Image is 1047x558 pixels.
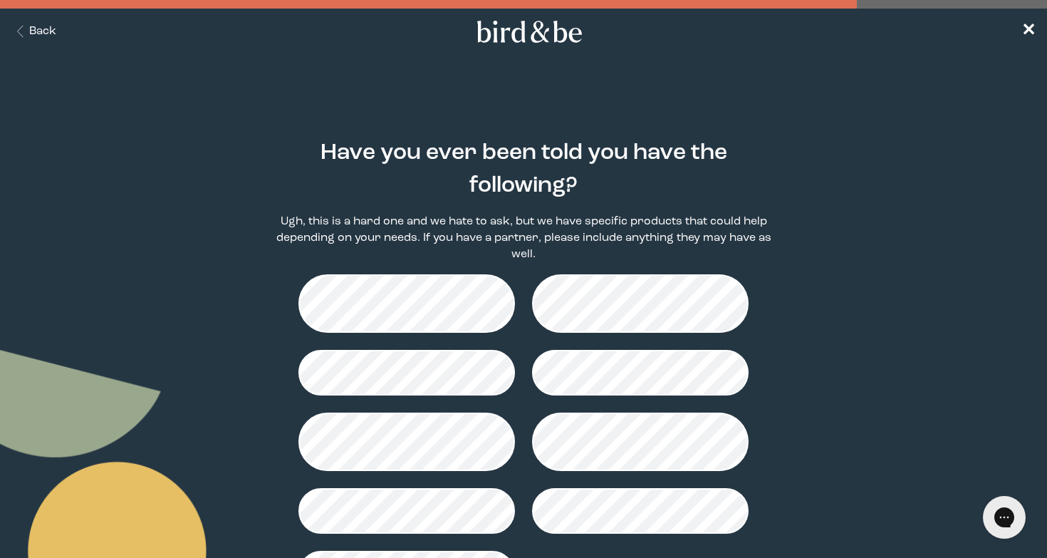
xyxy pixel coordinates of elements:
[274,214,774,263] p: Ugh, this is a hard one and we hate to ask, but we have specific products that could help dependi...
[11,24,56,40] button: Back Button
[1021,23,1036,40] span: ✕
[274,137,774,202] h2: Have you ever been told you have the following?
[1021,19,1036,44] a: ✕
[976,491,1033,544] iframe: Gorgias live chat messenger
